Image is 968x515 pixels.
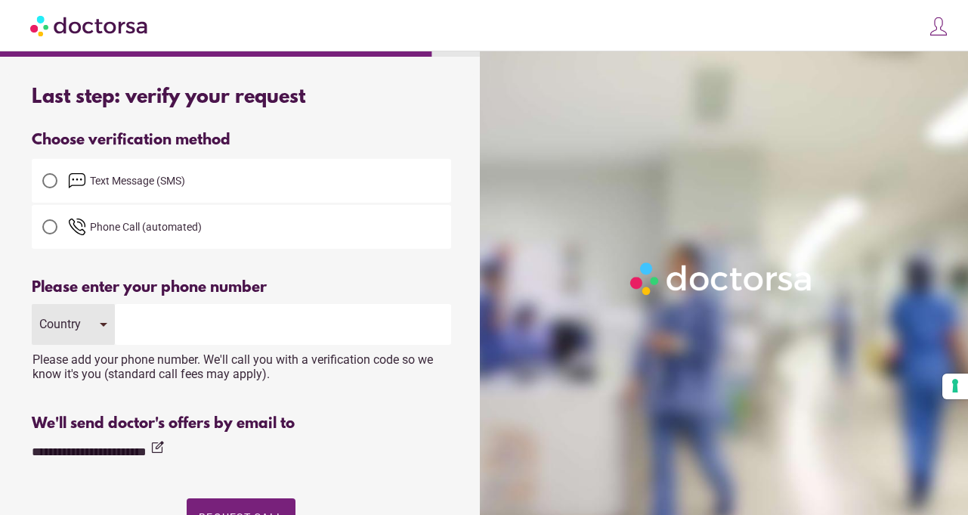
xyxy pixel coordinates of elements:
div: Please add your phone number. We'll call you with a verification code so we know it's you (standa... [32,345,451,381]
span: Phone Call (automated) [90,221,202,233]
div: Country [39,317,85,331]
button: Your consent preferences for tracking technologies [942,374,968,399]
img: email [68,172,86,190]
img: Doctorsa.com [30,8,150,42]
div: Choose verification method [32,132,451,149]
i: edit_square [150,440,165,455]
div: Last step: verify your request [32,86,451,109]
span: Text Message (SMS) [90,175,185,187]
img: icons8-customer-100.png [928,16,949,37]
div: We'll send doctor's offers by email to [32,415,451,433]
img: Logo-Doctorsa-trans-White-partial-flat.png [625,257,818,300]
img: phone [68,218,86,236]
div: Please enter your phone number [32,279,451,296]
